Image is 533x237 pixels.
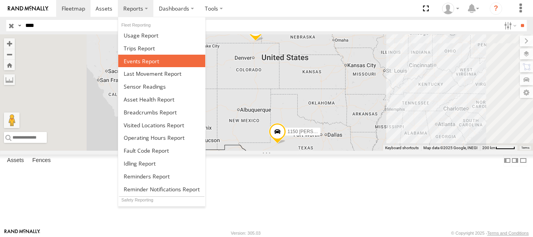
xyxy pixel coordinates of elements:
[118,55,205,68] a: Full Events Report
[4,60,15,70] button: Zoom Home
[4,38,15,49] button: Zoom in
[118,42,205,55] a: Trips Report
[118,170,205,183] a: Reminders Report
[4,229,40,237] a: Visit our Website
[3,155,28,166] label: Assets
[480,145,517,151] button: Map Scale: 200 km per 46 pixels
[490,2,502,15] i: ?
[423,146,478,150] span: Map data ©2025 Google, INEGI
[231,231,261,235] div: Version: 305.03
[118,119,205,132] a: Visited Locations Report
[118,93,205,106] a: Asset Health Report
[16,20,23,31] label: Search Query
[118,131,205,144] a: Asset Operating Hours Report
[439,3,462,14] div: Randy Yohe
[482,146,496,150] span: 200 km
[501,20,518,31] label: Search Filter Options
[4,49,15,60] button: Zoom out
[118,67,205,80] a: Last Movement Report
[8,6,48,11] img: rand-logo.svg
[288,129,338,134] span: 1150 [PERSON_NAME]
[520,87,533,98] label: Map Settings
[118,204,205,217] a: Safety Report
[511,155,519,166] label: Dock Summary Table to the Right
[519,155,527,166] label: Hide Summary Table
[118,144,205,157] a: Fault Code Report
[503,155,511,166] label: Dock Summary Table to the Left
[487,231,529,235] a: Terms and Conditions
[118,183,205,196] a: Service Reminder Notifications Report
[118,157,205,170] a: Idling Report
[521,146,529,150] a: Terms
[118,106,205,119] a: Breadcrumbs Report
[4,112,20,128] button: Drag Pegman onto the map to open Street View
[28,155,55,166] label: Fences
[451,231,529,235] div: © Copyright 2025 -
[118,29,205,42] a: Usage Report
[4,74,15,85] label: Measure
[385,145,419,151] button: Keyboard shortcuts
[118,80,205,93] a: Sensor Readings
